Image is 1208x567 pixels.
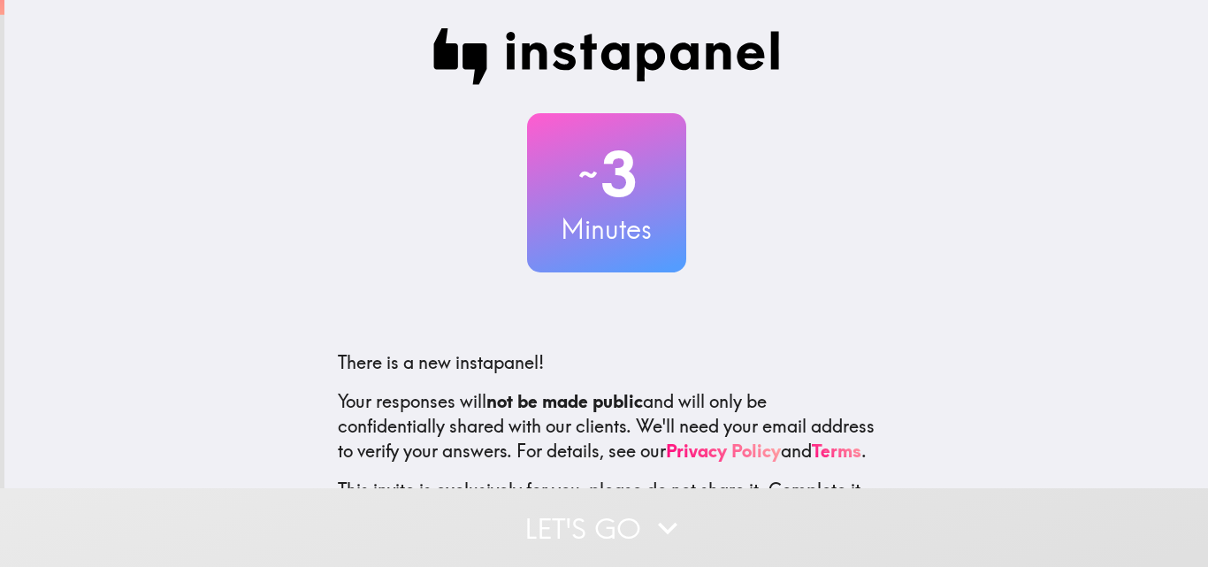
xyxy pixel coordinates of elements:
span: ~ [576,148,600,201]
h2: 3 [527,138,686,211]
span: There is a new instapanel! [338,351,544,373]
p: Your responses will and will only be confidentially shared with our clients. We'll need your emai... [338,389,875,464]
a: Privacy Policy [666,440,781,462]
img: Instapanel [433,28,780,85]
b: not be made public [486,390,643,412]
h3: Minutes [527,211,686,248]
a: Terms [812,440,861,462]
p: This invite is exclusively for you, please do not share it. Complete it soon because spots are li... [338,478,875,527]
